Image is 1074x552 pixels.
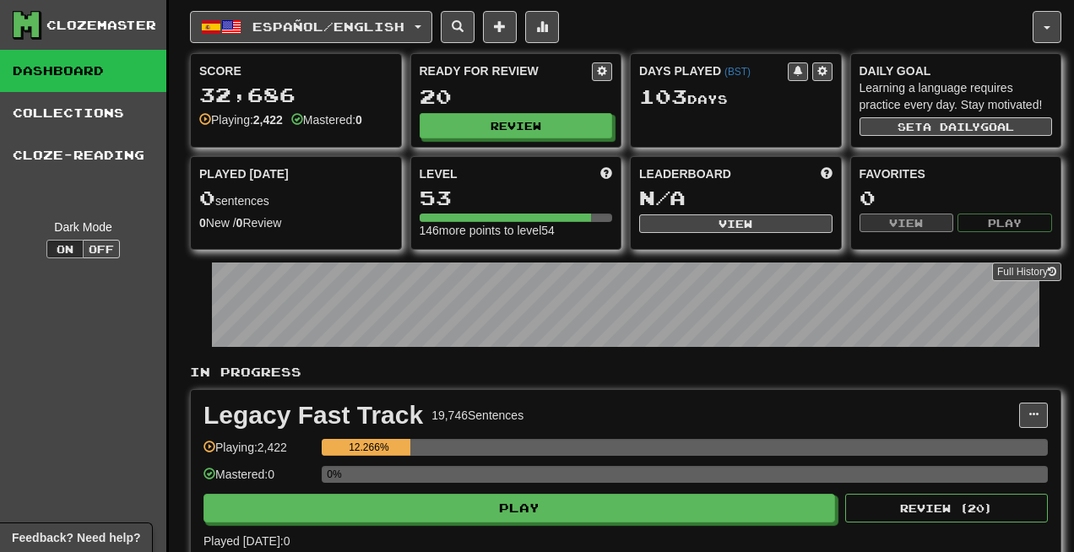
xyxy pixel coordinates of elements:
[483,11,517,43] button: Add sentence to collection
[639,214,833,233] button: View
[860,165,1053,182] div: Favorites
[860,187,1053,208] div: 0
[420,62,593,79] div: Ready for Review
[821,165,833,182] span: This week in points, UTC
[190,11,432,43] button: Español/English
[199,216,206,230] strong: 0
[199,84,393,106] div: 32,686
[355,113,362,127] strong: 0
[199,62,393,79] div: Score
[845,494,1048,522] button: Review (20)
[327,439,410,456] div: 12.266%
[203,534,290,548] span: Played [DATE]: 0
[441,11,475,43] button: Search sentences
[203,403,423,428] div: Legacy Fast Track
[46,17,156,34] div: Clozemaster
[525,11,559,43] button: More stats
[203,494,835,522] button: Play
[724,66,751,78] a: (BST)
[190,364,1061,381] p: In Progress
[860,117,1053,136] button: Seta dailygoal
[199,186,215,209] span: 0
[923,121,980,133] span: a daily
[420,165,458,182] span: Level
[420,187,613,208] div: 53
[199,214,393,231] div: New / Review
[203,466,313,494] div: Mastered: 0
[13,219,154,235] div: Dark Mode
[83,240,120,258] button: Off
[639,62,788,79] div: Days Played
[600,165,612,182] span: Score more points to level up
[639,84,687,108] span: 103
[639,165,731,182] span: Leaderboard
[199,111,283,128] div: Playing:
[12,529,140,546] span: Open feedback widget
[420,222,613,239] div: 146 more points to level 54
[431,407,523,424] div: 19,746 Sentences
[420,86,613,107] div: 20
[860,79,1053,113] div: Learning a language requires practice every day. Stay motivated!
[420,113,613,138] button: Review
[199,165,289,182] span: Played [DATE]
[992,262,1061,281] a: Full History
[860,214,954,232] button: View
[199,187,393,209] div: sentences
[252,19,404,34] span: Español / English
[253,113,283,127] strong: 2,422
[957,214,1052,232] button: Play
[639,186,686,209] span: N/A
[639,86,833,108] div: Day s
[860,62,1053,79] div: Daily Goal
[46,240,84,258] button: On
[203,439,313,467] div: Playing: 2,422
[291,111,362,128] div: Mastered:
[236,216,243,230] strong: 0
